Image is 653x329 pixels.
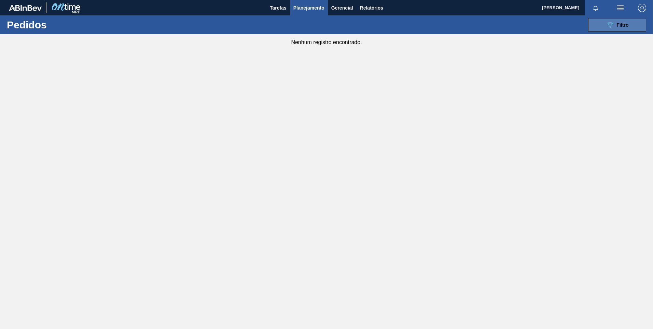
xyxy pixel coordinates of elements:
img: Logout [638,4,646,12]
span: Gerencial [331,4,353,12]
span: Planejamento [293,4,324,12]
h1: Pedidos [7,21,109,29]
button: Filtro [588,18,646,32]
span: Tarefas [270,4,287,12]
img: userActions [616,4,624,12]
span: Relatórios [360,4,383,12]
span: Filtro [617,22,629,28]
button: Notificações [585,3,607,13]
img: TNhmsLtSVTkK8tSr43FrP2fwEKptu5GPRR3wAAAABJRU5ErkJggg== [9,5,42,11]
